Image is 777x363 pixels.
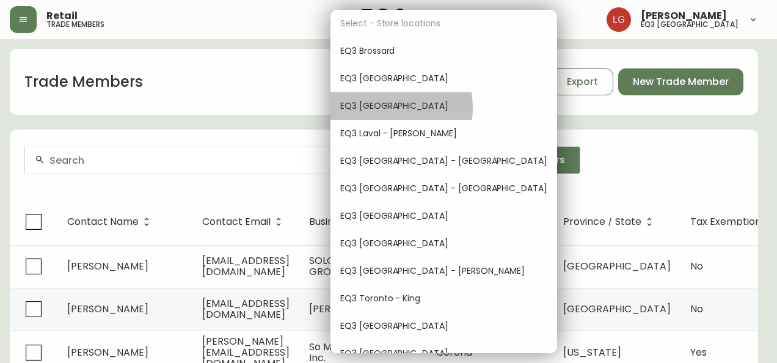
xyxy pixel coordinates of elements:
div: EQ3 [GEOGRAPHIC_DATA] [330,202,557,230]
div: EQ3 [GEOGRAPHIC_DATA] [330,92,557,120]
span: EQ3 [GEOGRAPHIC_DATA] [340,320,547,332]
div: EQ3 [GEOGRAPHIC_DATA] - [GEOGRAPHIC_DATA] [330,175,557,202]
div: EQ3 [GEOGRAPHIC_DATA] [330,312,557,340]
span: EQ3 [GEOGRAPHIC_DATA] - [GEOGRAPHIC_DATA] [340,182,547,195]
span: EQ3 [GEOGRAPHIC_DATA] - [PERSON_NAME] [340,265,547,277]
div: EQ3 Toronto - King [330,285,557,312]
div: EQ3 [GEOGRAPHIC_DATA] - [PERSON_NAME] [330,257,557,285]
div: EQ3 [GEOGRAPHIC_DATA] - [GEOGRAPHIC_DATA] [330,147,557,175]
div: EQ3 Brossard [330,37,557,65]
span: EQ3 Brossard [340,45,547,57]
span: EQ3 [GEOGRAPHIC_DATA] [340,210,547,222]
span: EQ3 Toronto - King [340,292,547,305]
span: EQ3 [GEOGRAPHIC_DATA] [340,100,547,112]
span: EQ3 [GEOGRAPHIC_DATA] [340,347,547,360]
div: EQ3 Laval - [PERSON_NAME] [330,120,557,147]
span: EQ3 [GEOGRAPHIC_DATA] - [GEOGRAPHIC_DATA] [340,155,547,167]
span: EQ3 Laval - [PERSON_NAME] [340,127,547,140]
span: EQ3 [GEOGRAPHIC_DATA] [340,237,547,250]
div: EQ3 [GEOGRAPHIC_DATA] [330,230,557,257]
div: EQ3 [GEOGRAPHIC_DATA] [330,65,557,92]
span: EQ3 [GEOGRAPHIC_DATA] [340,72,547,85]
